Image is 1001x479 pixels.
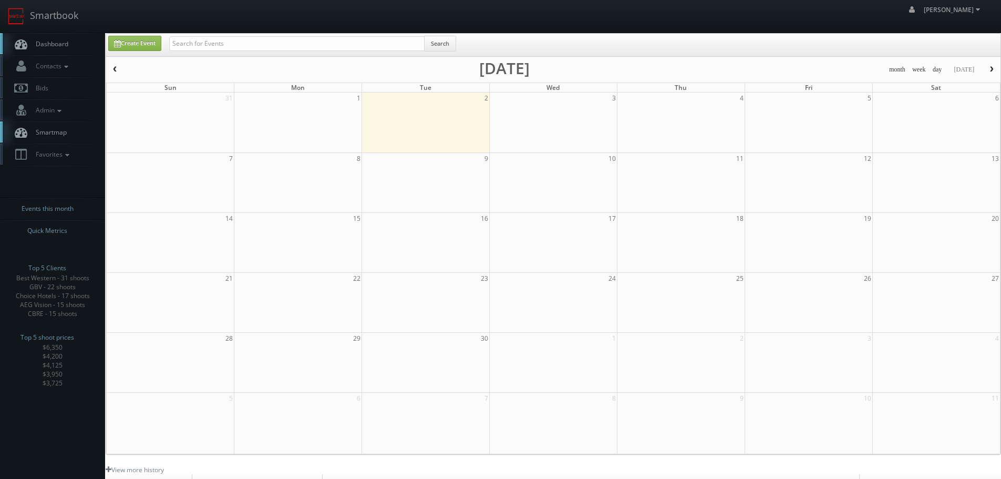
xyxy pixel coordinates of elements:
[483,153,489,164] span: 9
[805,83,812,92] span: Fri
[924,5,983,14] span: [PERSON_NAME]
[480,273,489,284] span: 23
[611,393,617,404] span: 8
[735,273,745,284] span: 25
[607,273,617,284] span: 24
[224,333,234,344] span: 28
[27,226,67,236] span: Quick Metrics
[739,393,745,404] span: 9
[106,465,164,474] a: View more history
[994,93,1000,104] span: 6
[990,273,1000,284] span: 27
[990,213,1000,224] span: 20
[224,213,234,224] span: 14
[224,93,234,104] span: 31
[739,333,745,344] span: 2
[739,93,745,104] span: 4
[291,83,305,92] span: Mon
[950,63,978,76] button: [DATE]
[607,153,617,164] span: 10
[356,393,362,404] span: 6
[611,333,617,344] span: 1
[30,106,64,115] span: Admin
[356,93,362,104] span: 1
[909,63,930,76] button: week
[424,36,456,52] button: Search
[30,128,67,137] span: Smartmap
[735,153,745,164] span: 11
[546,83,560,92] span: Wed
[420,83,431,92] span: Tue
[480,333,489,344] span: 30
[929,63,946,76] button: day
[228,153,234,164] span: 7
[675,83,687,92] span: Thu
[352,333,362,344] span: 29
[866,93,872,104] span: 5
[8,8,25,25] img: smartbook-logo.png
[994,333,1000,344] span: 4
[30,150,72,159] span: Favorites
[611,93,617,104] span: 3
[863,153,872,164] span: 12
[224,273,234,284] span: 21
[169,36,425,51] input: Search for Events
[164,83,177,92] span: Sun
[931,83,941,92] span: Sat
[108,36,161,51] a: Create Event
[866,333,872,344] span: 3
[22,203,74,214] span: Events this month
[990,153,1000,164] span: 13
[352,273,362,284] span: 22
[228,393,234,404] span: 5
[356,153,362,164] span: 8
[28,263,66,273] span: Top 5 Clients
[863,393,872,404] span: 10
[480,213,489,224] span: 16
[607,213,617,224] span: 17
[990,393,1000,404] span: 11
[863,273,872,284] span: 26
[735,213,745,224] span: 18
[20,332,74,343] span: Top 5 shoot prices
[483,393,489,404] span: 7
[885,63,909,76] button: month
[352,213,362,224] span: 15
[863,213,872,224] span: 19
[483,93,489,104] span: 2
[479,63,530,74] h2: [DATE]
[30,62,71,70] span: Contacts
[30,39,68,48] span: Dashboard
[30,84,48,93] span: Bids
